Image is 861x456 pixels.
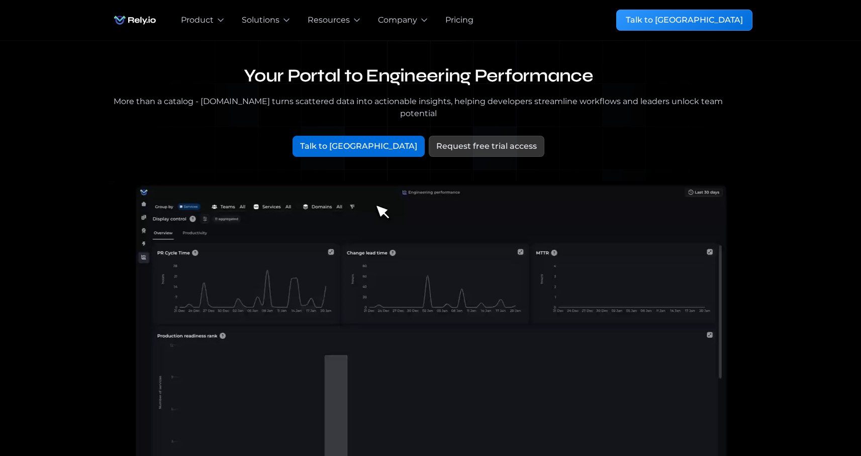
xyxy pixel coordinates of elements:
a: home [109,10,161,30]
div: Request free trial access [436,140,537,152]
div: Talk to [GEOGRAPHIC_DATA] [626,14,743,26]
div: Product [181,14,214,26]
a: Talk to [GEOGRAPHIC_DATA] [616,10,752,31]
a: Request free trial access [429,136,544,157]
div: Talk to [GEOGRAPHIC_DATA] [300,140,417,152]
a: Talk to [GEOGRAPHIC_DATA] [293,136,425,157]
a: Pricing [445,14,473,26]
div: Resources [308,14,350,26]
h1: Your Portal to Engineering Performance [109,65,728,87]
img: Rely.io logo [109,10,161,30]
div: Company [378,14,417,26]
div: Solutions [242,14,279,26]
div: More than a catalog - [DOMAIN_NAME] turns scattered data into actionable insights, helping develo... [109,96,728,120]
